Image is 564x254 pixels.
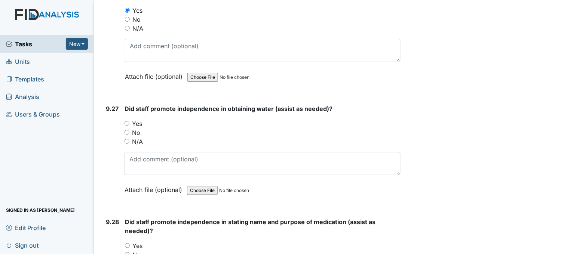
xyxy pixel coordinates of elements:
[125,8,130,13] input: Yes
[125,68,186,81] label: Attach file (optional)
[6,40,66,49] a: Tasks
[6,204,75,216] span: Signed in as [PERSON_NAME]
[6,108,60,120] span: Users & Groups
[132,24,143,33] label: N/A
[125,17,130,22] input: No
[6,56,30,67] span: Units
[132,6,142,15] label: Yes
[6,91,39,102] span: Analysis
[6,222,46,233] span: Edit Profile
[6,239,39,251] span: Sign out
[125,181,185,194] label: Attach file (optional)
[66,38,88,50] button: New
[125,243,130,248] input: Yes
[125,130,129,135] input: No
[132,128,140,137] label: No
[6,73,44,85] span: Templates
[106,104,119,113] label: 9.27
[132,241,142,250] label: Yes
[132,137,143,146] label: N/A
[125,139,129,144] input: N/A
[125,105,332,112] span: Did staff promote independence in obtaining water (assist as needed)?
[125,121,129,126] input: Yes
[125,26,130,31] input: N/A
[132,15,141,24] label: No
[132,119,142,128] label: Yes
[125,218,376,235] span: Did staff promote independence in stating name and purpose of medication (assist as needed)?
[106,217,119,226] label: 9.28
